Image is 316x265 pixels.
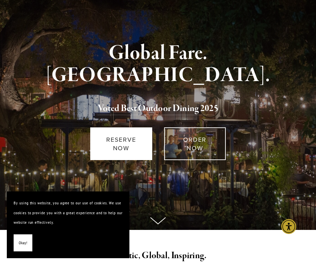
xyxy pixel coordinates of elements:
[25,102,291,116] h2: 5
[7,191,129,258] section: Cookie banner
[14,198,123,228] p: By using this website, you agree to our use of cookies. We use cookies to provide you with a grea...
[164,127,226,160] a: ORDER NOW
[25,249,291,263] h2: Eclectic, Global, Inspiring.
[19,238,27,248] span: Okay!
[281,219,296,234] div: Accessibility Menu
[90,127,152,160] a: RESERVE NOW
[98,103,214,115] a: Voted Best Outdoor Dining 202
[46,40,270,88] strong: Global Fare. [GEOGRAPHIC_DATA].
[14,234,32,252] button: Okay!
